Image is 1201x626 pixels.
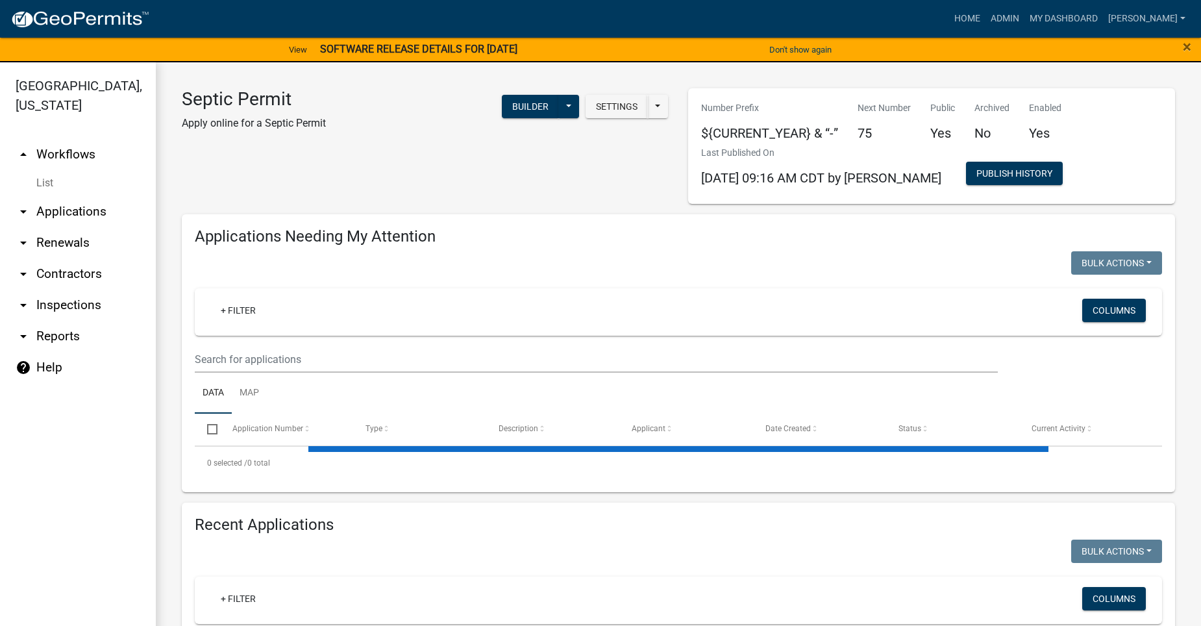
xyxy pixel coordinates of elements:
[195,516,1162,534] h4: Recent Applications
[1071,251,1162,275] button: Bulk Actions
[949,6,985,31] a: Home
[701,101,838,115] p: Number Prefix
[1103,6,1191,31] a: [PERSON_NAME]
[886,414,1019,445] datatable-header-cell: Status
[195,227,1162,246] h4: Applications Needing My Attention
[16,204,31,219] i: arrow_drop_down
[16,235,31,251] i: arrow_drop_down
[16,147,31,162] i: arrow_drop_up
[353,414,486,445] datatable-header-cell: Type
[284,39,312,60] a: View
[1019,414,1152,445] datatable-header-cell: Current Activity
[365,424,382,433] span: Type
[1082,299,1146,322] button: Columns
[16,266,31,282] i: arrow_drop_down
[502,95,559,118] button: Builder
[1029,125,1061,141] h5: Yes
[195,346,998,373] input: Search for applications
[898,424,921,433] span: Status
[320,43,517,55] strong: SOFTWARE RELEASE DETAILS FOR [DATE]
[195,447,1162,479] div: 0 total
[930,125,955,141] h5: Yes
[858,101,911,115] p: Next Number
[974,125,1009,141] h5: No
[985,6,1024,31] a: Admin
[632,424,665,433] span: Applicant
[1024,6,1103,31] a: My Dashboard
[586,95,648,118] button: Settings
[765,424,811,433] span: Date Created
[16,297,31,313] i: arrow_drop_down
[16,360,31,375] i: help
[219,414,353,445] datatable-header-cell: Application Number
[232,373,267,414] a: Map
[1071,540,1162,563] button: Bulk Actions
[966,169,1063,179] wm-modal-confirm: Workflow Publish History
[232,424,303,433] span: Application Number
[207,458,247,468] span: 0 selected /
[486,414,619,445] datatable-header-cell: Description
[764,39,837,60] button: Don't show again
[752,414,885,445] datatable-header-cell: Date Created
[701,170,941,186] span: [DATE] 09:16 AM CDT by [PERSON_NAME]
[182,116,326,131] p: Apply online for a Septic Permit
[195,373,232,414] a: Data
[966,162,1063,185] button: Publish History
[930,101,955,115] p: Public
[1029,101,1061,115] p: Enabled
[701,146,941,160] p: Last Published On
[1032,424,1085,433] span: Current Activity
[858,125,911,141] h5: 75
[701,125,838,141] h5: ${CURRENT_YEAR} & “-”
[974,101,1009,115] p: Archived
[1183,38,1191,56] span: ×
[195,414,219,445] datatable-header-cell: Select
[210,299,266,322] a: + Filter
[619,414,752,445] datatable-header-cell: Applicant
[16,329,31,344] i: arrow_drop_down
[182,88,326,110] h3: Septic Permit
[210,587,266,610] a: + Filter
[499,424,538,433] span: Description
[1183,39,1191,55] button: Close
[1082,587,1146,610] button: Columns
